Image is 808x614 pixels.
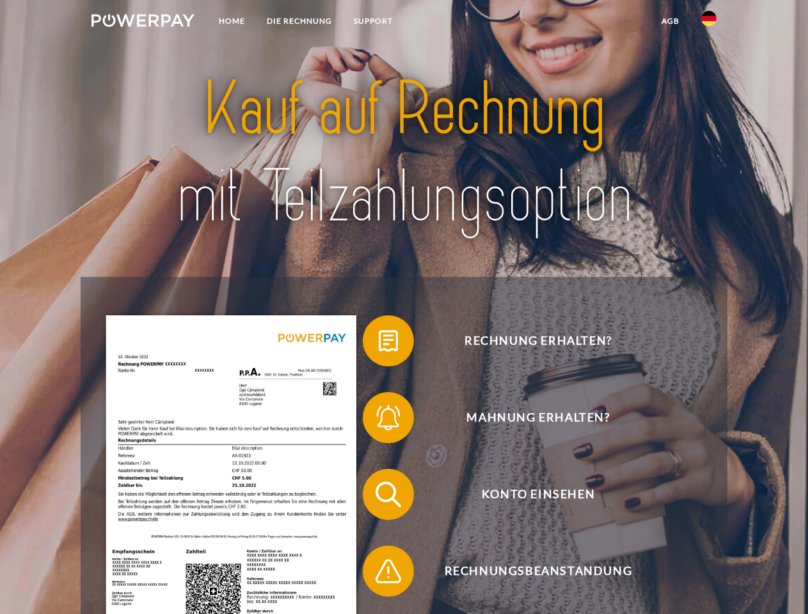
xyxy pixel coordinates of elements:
span: Rechnungsbeanstandung [381,546,695,597]
img: title-powerpay_de.svg [122,61,686,245]
span: Mahnung erhalten? [381,392,695,443]
img: de [701,11,717,26]
span: Rechnung erhalten? [381,315,695,366]
button: Konto einsehen [363,469,695,520]
a: agb [651,10,690,33]
button: Rechnungsbeanstandung [363,546,695,597]
img: qb_bill.svg [372,325,404,357]
button: Mahnung erhalten? [363,392,695,443]
img: qb_bell.svg [372,402,404,434]
img: logo-powerpay-white.svg [91,14,194,27]
a: SUPPORT [343,10,404,33]
img: qb_warning.svg [372,555,404,587]
button: Rechnung erhalten? [363,315,695,366]
img: qb_search.svg [372,478,404,510]
a: DIE RECHNUNG [256,10,343,33]
a: Home [208,10,256,33]
span: Konto einsehen [381,469,695,520]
